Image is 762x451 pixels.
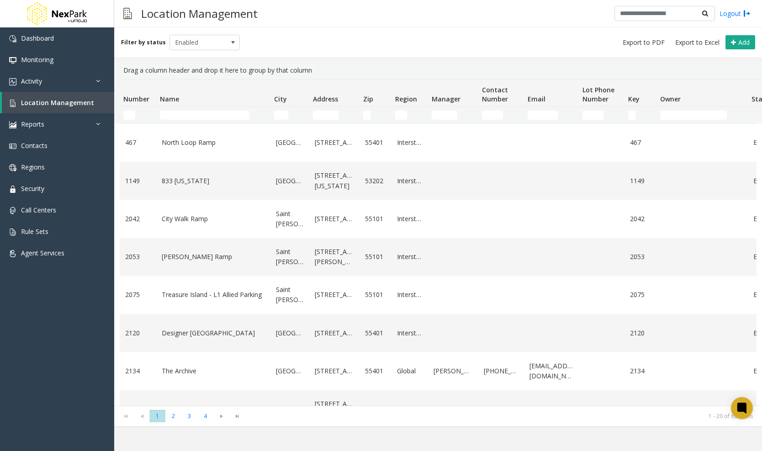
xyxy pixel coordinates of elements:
[121,38,166,47] label: Filter by status
[392,107,428,123] td: Region Filter
[630,138,651,148] a: 467
[365,138,386,148] a: 55401
[738,38,750,47] span: Add
[276,366,304,376] a: [GEOGRAPHIC_DATA]
[582,111,603,120] input: Lot Phone Number Filter
[162,138,265,148] a: North Loop Ramp
[215,413,228,420] span: Go to the next page
[434,366,473,376] a: [PERSON_NAME]
[630,290,651,300] a: 2075
[315,170,354,191] a: [STREET_ADDRESS][US_STATE]
[630,252,651,262] a: 2053
[397,290,423,300] a: Interstate
[213,410,229,423] span: Go to the next page
[274,95,287,103] span: City
[395,95,417,103] span: Region
[21,206,56,214] span: Call Centers
[725,35,755,50] button: Add
[482,85,508,103] span: Contact Number
[484,366,519,376] a: [PHONE_NUMBER]
[270,107,309,123] td: City Filter
[162,366,265,376] a: The Archive
[628,111,635,120] input: Key Filter
[21,227,48,236] span: Rule Sets
[120,62,757,79] div: Drag a column header and drop it here to group by that column
[162,404,265,414] a: Regions Garage
[9,143,16,150] img: 'icon'
[21,55,53,64] span: Monitoring
[123,111,135,120] input: Number Filter
[162,252,265,262] a: [PERSON_NAME] Ramp
[274,111,288,120] input: City Filter
[397,214,423,224] a: Interstate
[162,328,265,338] a: Designer [GEOGRAPHIC_DATA]
[363,111,370,120] input: Zip Filter
[181,410,197,422] span: Page 3
[315,247,354,267] a: [STREET_ADDRESS][PERSON_NAME]
[365,366,386,376] a: 55401
[123,95,149,103] span: Number
[397,138,423,148] a: Interstate
[623,38,665,47] span: Export to PDF
[120,107,156,123] td: Number Filter
[313,111,339,120] input: Address Filter
[397,176,423,186] a: Interstate
[315,214,354,224] a: [STREET_ADDRESS]
[125,366,151,376] a: 2134
[276,247,304,267] a: Saint [PERSON_NAME]
[251,412,753,420] kendo-pager-info: 1 - 20 of 65 items
[315,366,354,376] a: [STREET_ADDRESS]
[482,111,503,120] input: Contact Number Filter
[365,290,386,300] a: 55101
[156,107,270,123] td: Name Filter
[125,404,151,414] a: 3001
[630,176,651,186] a: 1149
[397,366,423,376] a: Global
[630,328,651,338] a: 2120
[125,252,151,262] a: 2053
[21,249,64,257] span: Agent Services
[21,184,44,193] span: Security
[229,410,245,423] span: Go to the last page
[160,95,179,103] span: Name
[397,328,423,338] a: Interstate
[276,285,304,305] a: Saint [PERSON_NAME]
[579,107,624,123] td: Lot Phone Number Filter
[582,85,614,103] span: Lot Phone Number
[276,328,304,338] a: [GEOGRAPHIC_DATA]
[9,78,16,85] img: 'icon'
[672,36,723,49] button: Export to Excel
[315,290,354,300] a: [STREET_ADDRESS]
[162,214,265,224] a: City Walk Ramp
[365,214,386,224] a: 55101
[363,95,373,103] span: Zip
[528,111,558,120] input: Email Filter
[628,95,640,103] span: Key
[432,111,457,120] input: Manager Filter
[162,290,265,300] a: Treasure Island - L1 Allied Parking
[276,404,304,414] a: [GEOGRAPHIC_DATA]
[660,95,681,103] span: Owner
[125,138,151,148] a: 467
[21,141,48,150] span: Contacts
[656,107,748,123] td: Owner Filter
[397,404,423,414] a: Interstate
[21,98,94,107] span: Location Management
[619,36,668,49] button: Export to PDF
[125,176,151,186] a: 1149
[125,290,151,300] a: 2075
[529,361,573,382] a: [EMAIL_ADDRESS][DOMAIN_NAME]
[149,410,165,422] span: Page 1
[315,399,354,419] a: [STREET_ADDRESS][US_STATE]
[743,9,751,18] img: logout
[365,328,386,338] a: 55401
[478,107,524,123] td: Contact Number Filter
[315,138,354,148] a: [STREET_ADDRESS]
[630,366,651,376] a: 2134
[114,79,762,406] div: Data table
[675,38,720,47] span: Export to Excel
[197,410,213,422] span: Page 4
[162,176,265,186] a: 833 [US_STATE]
[720,9,751,18] a: Logout
[9,121,16,128] img: 'icon'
